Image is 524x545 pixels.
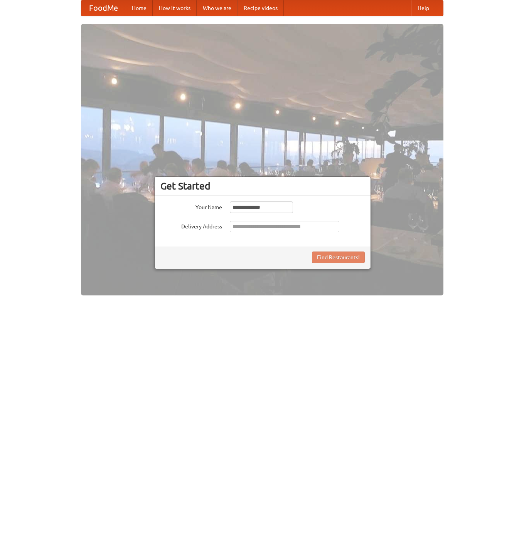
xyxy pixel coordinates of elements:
[197,0,238,16] a: Who we are
[160,180,365,192] h3: Get Started
[160,221,222,230] label: Delivery Address
[238,0,284,16] a: Recipe videos
[411,0,435,16] a: Help
[160,201,222,211] label: Your Name
[312,252,365,263] button: Find Restaurants!
[126,0,153,16] a: Home
[153,0,197,16] a: How it works
[81,0,126,16] a: FoodMe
